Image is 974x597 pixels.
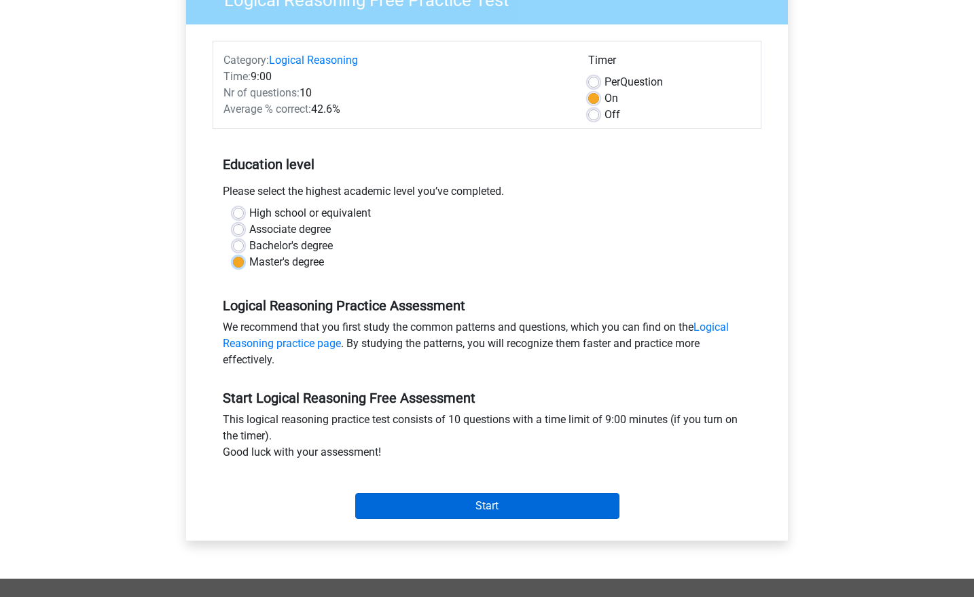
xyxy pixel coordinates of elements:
[223,54,269,67] span: Category:
[605,107,620,123] label: Off
[213,69,578,85] div: 9:00
[605,90,618,107] label: On
[223,390,751,406] h5: Start Logical Reasoning Free Assessment
[213,319,761,374] div: We recommend that you first study the common patterns and questions, which you can find on the . ...
[213,101,578,117] div: 42.6%
[223,103,311,115] span: Average % correct:
[213,412,761,466] div: This logical reasoning practice test consists of 10 questions with a time limit of 9:00 minutes (...
[249,254,324,270] label: Master's degree
[213,183,761,205] div: Please select the highest academic level you’ve completed.
[223,70,251,83] span: Time:
[213,85,578,101] div: 10
[223,151,751,178] h5: Education level
[588,52,751,74] div: Timer
[249,205,371,221] label: High school or equivalent
[355,493,619,519] input: Start
[223,297,751,314] h5: Logical Reasoning Practice Assessment
[249,238,333,254] label: Bachelor's degree
[249,221,331,238] label: Associate degree
[223,86,300,99] span: Nr of questions:
[269,54,358,67] a: Logical Reasoning
[605,74,663,90] label: Question
[605,75,620,88] span: Per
